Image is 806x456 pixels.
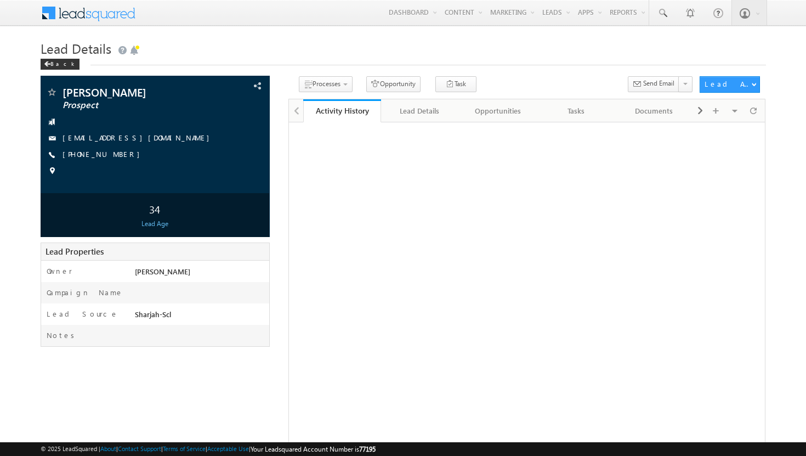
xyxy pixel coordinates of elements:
[207,445,249,452] a: Acceptable Use
[63,87,205,98] span: [PERSON_NAME]
[615,99,693,122] a: Documents
[303,99,381,122] a: Activity History
[63,133,215,142] a: [EMAIL_ADDRESS][DOMAIN_NAME]
[100,445,116,452] a: About
[135,267,190,276] span: [PERSON_NAME]
[366,76,421,92] button: Opportunity
[705,79,751,89] div: Lead Actions
[311,105,373,116] div: Activity History
[546,104,605,117] div: Tasks
[63,100,205,111] span: Prospect
[628,76,679,92] button: Send Email
[47,330,78,340] label: Notes
[63,149,145,160] span: [PHONE_NUMBER]
[132,309,269,324] div: Sharjah-Scl
[163,445,206,452] a: Terms of Service
[468,104,527,117] div: Opportunities
[435,76,476,92] button: Task
[41,40,111,57] span: Lead Details
[41,58,85,67] a: Back
[537,99,615,122] a: Tasks
[47,288,123,297] label: Campaign Name
[459,99,537,122] a: Opportunities
[43,219,266,229] div: Lead Age
[313,80,340,88] span: Processes
[624,104,683,117] div: Documents
[47,309,118,319] label: Lead Source
[643,78,674,88] span: Send Email
[46,246,104,257] span: Lead Properties
[41,59,80,70] div: Back
[359,445,376,453] span: 77195
[251,445,376,453] span: Your Leadsquared Account Number is
[381,99,459,122] a: Lead Details
[41,444,376,454] span: © 2025 LeadSquared | | | | |
[43,199,266,219] div: 34
[700,76,760,93] button: Lead Actions
[299,76,353,92] button: Processes
[118,445,161,452] a: Contact Support
[47,266,72,276] label: Owner
[390,104,449,117] div: Lead Details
